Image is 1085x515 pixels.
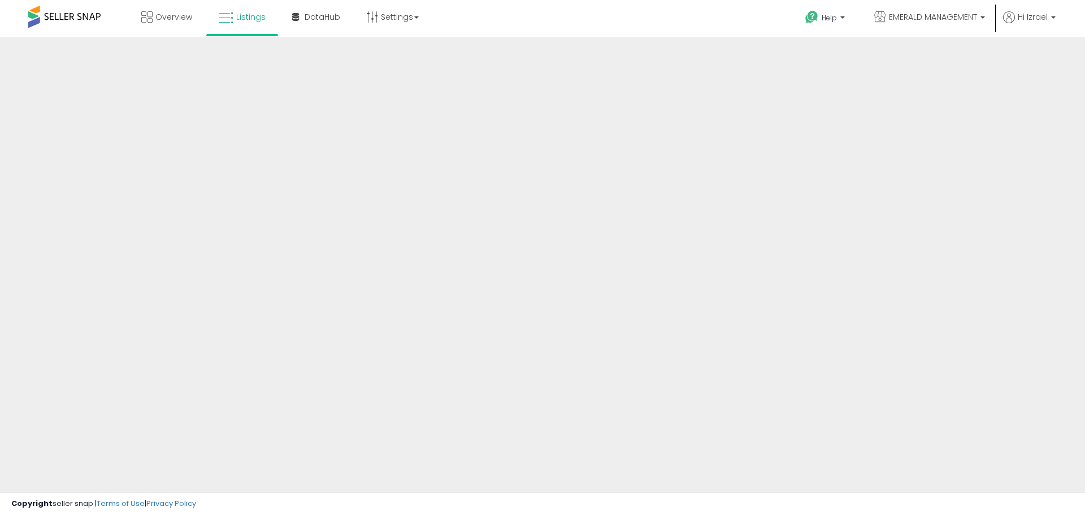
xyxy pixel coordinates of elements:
span: Listings [236,11,266,23]
span: EMERALD MANAGEMENT [889,11,977,23]
div: seller snap | | [11,499,196,509]
i: Get Help [805,10,819,24]
span: Overview [155,11,192,23]
a: Privacy Policy [146,498,196,509]
span: Help [822,13,837,23]
a: Terms of Use [97,498,145,509]
a: Hi Izrael [1003,11,1056,37]
span: DataHub [305,11,340,23]
span: Hi Izrael [1018,11,1048,23]
strong: Copyright [11,498,53,509]
a: Help [796,2,856,37]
